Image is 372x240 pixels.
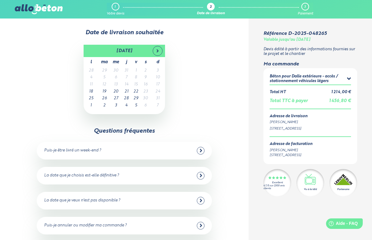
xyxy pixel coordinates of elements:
[131,88,141,95] td: 22
[150,88,165,95] td: 24
[141,74,150,81] td: 9
[270,153,312,158] div: [STREET_ADDRESS]
[270,114,351,119] div: Adresse de livraison
[98,57,110,67] th: ma
[150,67,165,74] td: 3
[197,12,225,16] div: Date de livraison
[98,95,110,102] td: 26
[263,31,327,36] div: Référence D-2025-048265
[210,5,212,9] div: 2
[270,74,351,85] summary: Béton pour Dalle extérieure - accès / stationnement véhicules légers
[270,120,351,125] div: [PERSON_NAME]
[107,3,124,16] a: 1 Votre devis
[270,126,351,131] div: [STREET_ADDRESS]
[298,3,313,16] a: 3 Paiement
[263,47,357,56] p: Devis édité à partir des informations fournies sur le projet et le chantier
[15,4,62,14] img: allobéton
[122,67,131,74] td: 31
[110,102,122,109] td: 3
[84,88,98,95] td: 18
[110,57,122,67] th: me
[110,67,122,74] td: 30
[131,102,141,109] td: 5
[84,67,98,74] td: 28
[84,57,98,67] th: l
[150,102,165,109] td: 7
[150,81,165,88] td: 17
[197,3,225,16] a: 2 Date de livraison
[141,67,150,74] td: 2
[110,95,122,102] td: 27
[44,223,127,228] div: Puis-je annuler ou modifier ma commande ?
[122,102,131,109] td: 4
[272,181,283,184] div: Excellent
[44,198,120,203] div: La date que je veux n'est pas disponible ?
[122,88,131,95] td: 21
[329,99,351,103] span: 1 456,80 €
[98,81,110,88] td: 12
[150,95,165,102] td: 31
[270,90,286,95] div: Total HT
[131,95,141,102] td: 29
[131,67,141,74] td: 1
[44,173,119,178] div: La date que je choisis est-elle définitive ?
[98,74,110,81] td: 5
[317,216,365,233] iframe: Help widget launcher
[98,102,110,109] td: 2
[84,74,98,81] td: 4
[94,128,155,134] div: Questions fréquentes
[131,74,141,81] td: 8
[304,5,306,9] div: 3
[263,61,357,67] div: Ma commande
[331,90,351,95] div: 1 214,00 €
[263,38,310,42] div: Valable jusqu'au [DATE]
[298,12,313,16] div: Paiement
[84,102,98,109] td: 1
[270,74,347,83] div: Béton pour Dalle extérieure - accès / stationnement véhicules légers
[122,95,131,102] td: 28
[131,81,141,88] td: 15
[84,95,98,102] td: 25
[98,88,110,95] td: 19
[110,81,122,88] td: 13
[131,57,141,67] th: v
[141,81,150,88] td: 16
[44,148,101,153] div: Puis-je être livré un week-end ?
[270,148,312,153] div: [PERSON_NAME]
[270,142,312,147] div: Adresse de facturation
[304,188,317,191] div: Vu à la télé
[114,5,116,9] div: 1
[15,29,234,36] div: Date de livraison souhaitée
[150,74,165,81] td: 10
[110,74,122,81] td: 6
[263,184,291,190] div: 4.7/5 sur 2300 avis clients
[84,81,98,88] td: 11
[337,188,349,191] div: Partenaire
[141,88,150,95] td: 23
[98,67,110,74] td: 29
[107,12,124,16] div: Votre devis
[122,74,131,81] td: 7
[122,81,131,88] td: 14
[110,88,122,95] td: 20
[141,95,150,102] td: 30
[141,57,150,67] th: s
[270,98,308,104] div: Total TTC à payer
[141,102,150,109] td: 6
[98,45,150,57] th: [DATE]
[150,57,165,67] th: d
[122,57,131,67] th: j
